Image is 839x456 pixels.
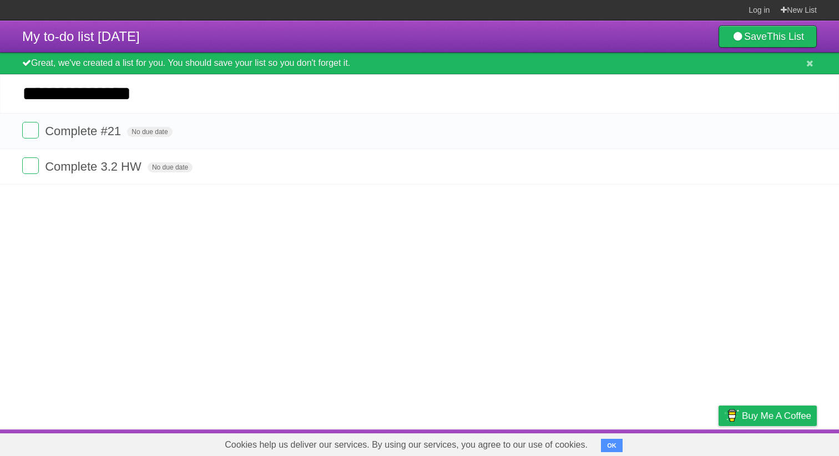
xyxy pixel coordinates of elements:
span: Complete #21 [45,124,124,138]
img: Buy me a coffee [724,406,739,425]
span: My to-do list [DATE] [22,29,140,44]
a: Developers [608,432,653,453]
a: Privacy [704,432,733,453]
a: About [571,432,594,453]
a: Buy me a coffee [719,406,817,426]
span: Cookies help us deliver our services. By using our services, you agree to our use of cookies. [214,434,599,456]
span: No due date [148,162,193,172]
button: OK [601,439,623,452]
span: Complete 3.2 HW [45,160,144,173]
a: Suggest a feature [747,432,817,453]
b: This List [767,31,804,42]
span: Buy me a coffee [742,406,811,426]
label: Done [22,157,39,174]
span: No due date [127,127,172,137]
a: Terms [666,432,691,453]
a: SaveThis List [719,25,817,48]
label: Done [22,122,39,139]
